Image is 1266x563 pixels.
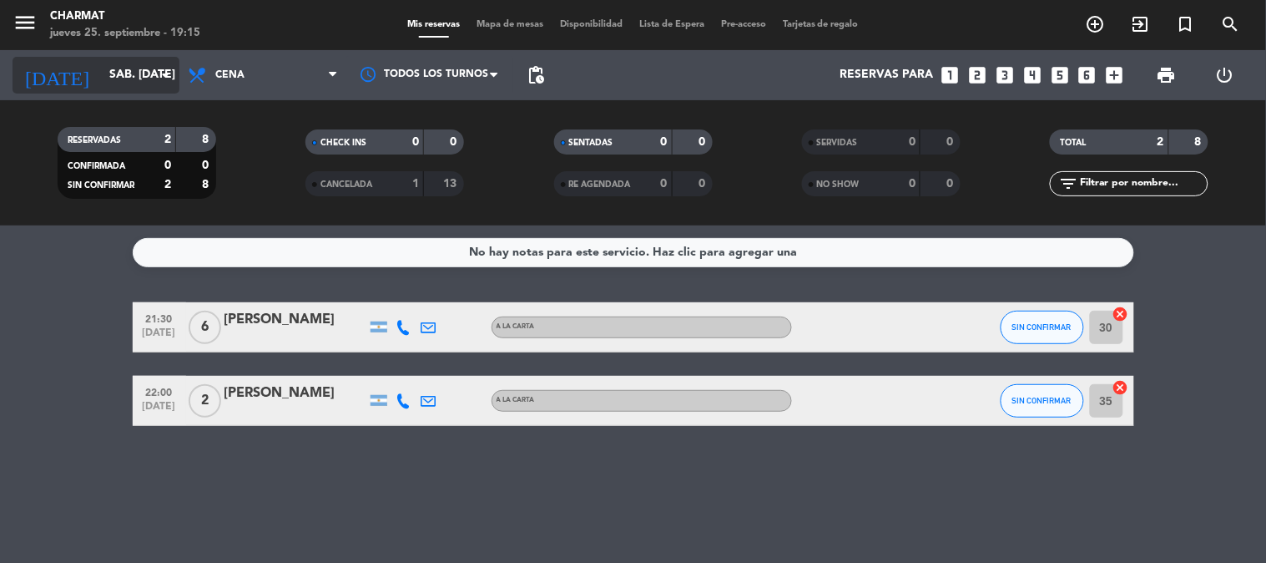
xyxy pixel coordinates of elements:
span: SIN CONFIRMAR [1012,396,1072,405]
span: print [1157,65,1177,85]
strong: 0 [661,178,668,190]
strong: 0 [946,178,956,190]
strong: 0 [699,136,709,148]
span: pending_actions [526,65,546,85]
strong: 2 [164,134,171,145]
i: menu [13,10,38,35]
i: power_settings_new [1214,65,1234,85]
div: LOG OUT [1196,50,1253,100]
strong: 0 [699,178,709,190]
span: Lista de Espera [631,20,713,29]
strong: 0 [946,136,956,148]
i: looks_one [939,64,961,86]
span: TOTAL [1060,139,1086,147]
i: looks_4 [1021,64,1043,86]
button: SIN CONFIRMAR [1001,384,1084,418]
span: Mapa de mesas [468,20,552,29]
div: jueves 25. septiembre - 19:15 [50,25,200,42]
span: SIN CONFIRMAR [68,181,134,190]
strong: 2 [1158,136,1164,148]
strong: 0 [909,136,915,148]
span: CONFIRMADA [68,162,125,170]
span: A LA CARTA [497,397,535,403]
span: NO SHOW [817,180,860,189]
span: Cena [215,69,245,81]
div: Charmat [50,8,200,25]
i: cancel [1112,379,1129,396]
span: 2 [189,384,221,418]
span: A LA CARTA [497,323,535,330]
i: looks_6 [1077,64,1098,86]
span: CANCELADA [320,180,372,189]
span: SIN CONFIRMAR [1012,322,1072,332]
input: Filtrar por nombre... [1078,175,1208,193]
i: exit_to_app [1131,14,1151,34]
span: CHECK INS [320,139,366,147]
i: add_circle_outline [1086,14,1106,34]
div: [PERSON_NAME] [224,383,366,404]
span: SERVIDAS [817,139,858,147]
strong: 2 [164,179,171,190]
span: 6 [189,311,221,344]
span: 21:30 [139,308,180,327]
i: search [1221,14,1241,34]
strong: 0 [661,136,668,148]
strong: 1 [412,178,419,190]
strong: 8 [1195,136,1205,148]
span: RE AGENDADA [569,180,631,189]
i: cancel [1112,306,1129,322]
span: Reservas para [840,68,933,82]
span: [DATE] [139,327,180,347]
div: No hay notas para este servicio. Haz clic para agregar una [469,243,797,262]
strong: 0 [909,178,915,190]
span: Pre-acceso [713,20,774,29]
span: Disponibilidad [552,20,631,29]
strong: 8 [202,179,212,190]
i: [DATE] [13,57,101,94]
i: arrow_drop_down [155,65,175,85]
strong: 8 [202,134,212,145]
strong: 0 [164,160,171,171]
button: menu [13,10,38,41]
span: SENTADAS [569,139,613,147]
button: SIN CONFIRMAR [1001,311,1084,344]
strong: 0 [202,160,212,171]
div: [PERSON_NAME] [224,309,366,331]
span: [DATE] [139,401,180,420]
i: add_box [1104,64,1126,86]
span: RESERVADAS [68,136,121,145]
i: looks_3 [994,64,1016,86]
i: turned_in_not [1176,14,1196,34]
i: looks_two [966,64,988,86]
i: filter_list [1058,174,1078,194]
span: Mis reservas [399,20,468,29]
i: looks_5 [1049,64,1071,86]
span: 22:00 [139,382,180,401]
strong: 0 [412,136,419,148]
strong: 0 [451,136,461,148]
span: Tarjetas de regalo [774,20,867,29]
strong: 13 [444,178,461,190]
